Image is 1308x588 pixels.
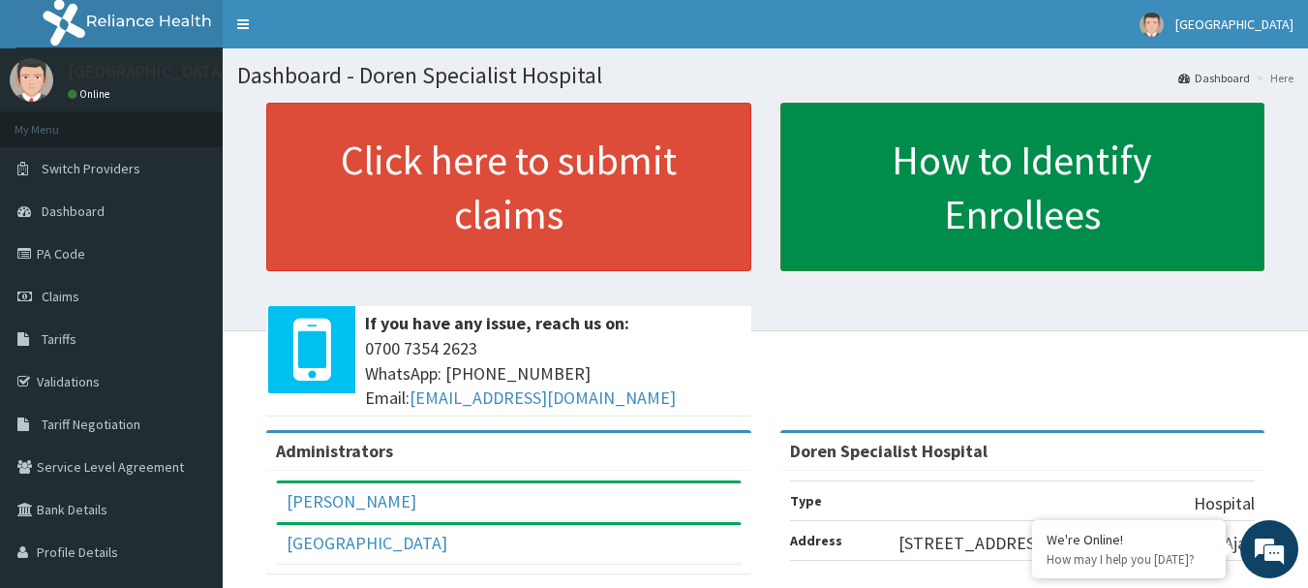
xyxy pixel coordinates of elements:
[42,416,140,433] span: Tariff Negotiation
[790,492,822,510] b: Type
[42,330,76,348] span: Tariffs
[790,440,988,462] strong: Doren Specialist Hospital
[287,490,416,512] a: [PERSON_NAME]
[42,288,79,305] span: Claims
[68,87,114,101] a: Online
[1178,70,1250,86] a: Dashboard
[237,63,1293,88] h1: Dashboard - Doren Specialist Hospital
[42,160,140,177] span: Switch Providers
[287,532,447,554] a: [GEOGRAPHIC_DATA]
[68,63,228,80] p: [GEOGRAPHIC_DATA]
[790,532,842,549] b: Address
[780,103,1265,271] a: How to Identify Enrollees
[365,336,742,411] span: 0700 7354 2623 WhatsApp: [PHONE_NUMBER] Email:
[36,97,78,145] img: d_794563401_company_1708531726252_794563401
[42,202,105,220] span: Dashboard
[898,531,1255,556] p: [STREET_ADDRESS][PERSON_NAME]. Way, Ajah
[1194,491,1255,516] p: Hospital
[365,312,629,334] b: If you have any issue, reach us on:
[112,172,267,368] span: We're online!
[101,108,325,134] div: Chat with us now
[1047,551,1211,568] p: How may I help you today?
[318,10,364,56] div: Minimize live chat window
[1252,70,1293,86] li: Here
[1175,15,1293,33] span: [GEOGRAPHIC_DATA]
[10,387,369,454] textarea: Type your message and hit 'Enter'
[1140,13,1164,37] img: User Image
[410,387,676,409] a: [EMAIL_ADDRESS][DOMAIN_NAME]
[276,440,393,462] b: Administrators
[10,58,53,102] img: User Image
[1047,531,1211,548] div: We're Online!
[266,103,751,271] a: Click here to submit claims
